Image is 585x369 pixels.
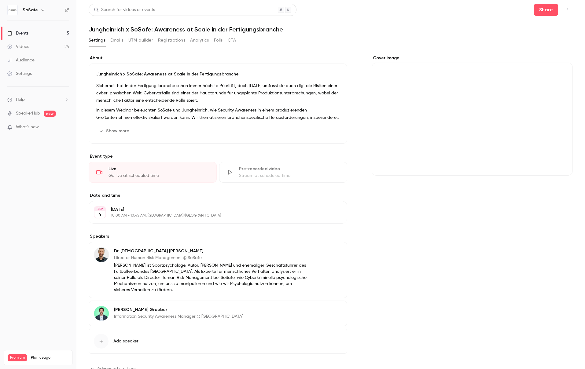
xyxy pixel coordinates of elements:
[372,55,573,176] section: Cover image
[96,71,340,77] p: Jungheinrich x SoSafe: Awareness at Scale in der Fertigungsbranche
[16,110,40,117] a: SpeakerHub
[89,26,573,33] h1: Jungheinrich x SoSafe: Awareness at Scale in der Fertigungsbranche
[7,44,29,50] div: Videos
[23,7,38,13] h6: SoSafe
[89,55,347,61] label: About
[7,97,69,103] li: help-dropdown-opener
[239,173,340,179] div: Stream at scheduled time
[16,124,39,130] span: What's new
[158,35,185,45] button: Registrations
[239,166,340,172] div: Pre-recorded video
[89,162,217,183] div: LiveGo live at scheduled time
[8,354,27,361] span: Premium
[114,313,243,320] p: Information Security Awareness Manager @ [GEOGRAPHIC_DATA]
[96,126,133,136] button: Show more
[372,55,573,61] label: Cover image
[114,262,307,293] p: [PERSON_NAME] ist Sportpsychologe, Autor, [PERSON_NAME] und ehemaliger Geschäftsführer des Fußbal...
[96,82,340,104] p: Sicherheit hat in der Fertigungsbranche schon immer höchste Priorität, doch [DATE] umfasst sie au...
[114,248,307,254] p: Dr. [DEMOGRAPHIC_DATA] [PERSON_NAME]
[31,355,69,360] span: Plan usage
[111,206,315,213] p: [DATE]
[534,4,558,16] button: Share
[16,97,25,103] span: Help
[8,361,19,367] p: Videos
[89,242,347,298] div: Dr. Christian ReinhardtDr. [DEMOGRAPHIC_DATA] [PERSON_NAME]Director Human Risk Management @ SoSaf...
[89,192,347,199] label: Date and time
[89,329,347,354] button: Add speaker
[96,107,340,121] p: In diesem Webinar beleuchten SoSafe und Jungheinrich, wie Security Awareness in einem produzieren...
[320,306,342,316] button: Edit
[94,7,155,13] div: Search for videos or events
[219,162,347,183] div: Pre-recorded videoStream at scheduled time
[89,35,105,45] button: Settings
[111,213,315,218] p: 10:00 AM - 10:45 AM, [GEOGRAPHIC_DATA]/[GEOGRAPHIC_DATA]
[228,35,236,45] button: CTA
[320,247,342,257] button: Edit
[44,111,56,117] span: new
[94,247,109,262] img: Dr. Christian Reinhardt
[7,30,28,36] div: Events
[89,233,347,239] label: Speakers
[190,35,209,45] button: Analytics
[89,301,347,326] div: Sebastian Graeber[PERSON_NAME] GraeberInformation Security Awareness Manager @ [GEOGRAPHIC_DATA]
[8,5,17,15] img: SoSafe
[98,211,101,217] p: 4
[55,361,69,367] p: / 500
[214,35,223,45] button: Polls
[89,153,347,159] p: Event type
[109,173,209,179] div: Go live at scheduled time
[556,159,568,171] button: cover-image
[7,57,35,63] div: Audience
[7,71,32,77] div: Settings
[114,307,243,313] p: [PERSON_NAME] Graeber
[109,166,209,172] div: Live
[55,362,59,366] span: 24
[110,35,123,45] button: Emails
[128,35,153,45] button: UTM builder
[114,255,307,261] p: Director Human Risk Management @ SoSafe
[62,125,69,130] iframe: Noticeable Trigger
[94,207,105,211] div: SEP
[113,338,138,344] span: Add speaker
[94,306,109,321] img: Sebastian Graeber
